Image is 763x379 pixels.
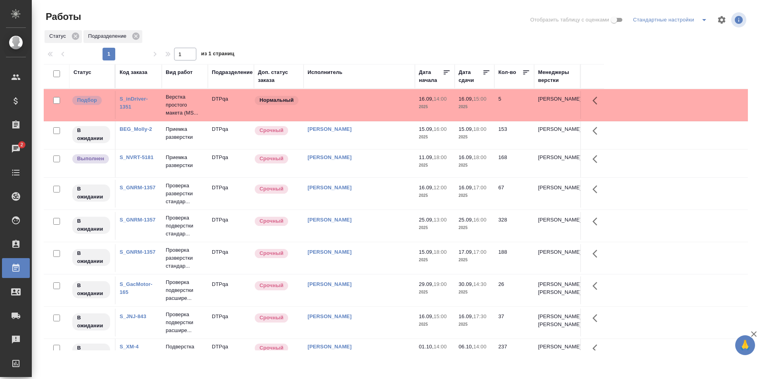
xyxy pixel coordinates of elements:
[459,133,490,141] p: 2025
[494,150,534,177] td: 168
[308,154,352,160] a: [PERSON_NAME]
[208,212,254,240] td: DTPqa
[419,313,434,319] p: 16.09,
[459,256,490,264] p: 2025
[419,224,451,232] p: 2025
[459,313,473,319] p: 16.09,
[259,126,283,134] p: Срочный
[588,91,607,110] button: Здесь прячутся важные кнопки
[77,282,105,297] p: В ожидании
[494,309,534,336] td: 37
[308,68,343,76] div: Исполнитель
[712,10,731,29] span: Настроить таблицу
[538,343,576,351] p: [PERSON_NAME]
[419,133,451,141] p: 2025
[473,185,486,190] p: 17:00
[2,139,30,159] a: 2
[419,281,434,287] p: 29.09,
[459,224,490,232] p: 2025
[473,313,486,319] p: 17:30
[166,182,204,206] p: Проверка разверстки стандар...
[166,154,204,169] p: Приемка разверстки
[308,344,352,350] a: [PERSON_NAME]
[434,185,447,190] p: 12:00
[77,96,97,104] p: Подбор
[588,150,607,169] button: Здесь прячутся важные кнопки
[120,68,147,76] div: Код заказа
[473,217,486,223] p: 16:00
[538,313,576,328] p: [PERSON_NAME], [PERSON_NAME]
[419,344,434,350] p: 01.10,
[120,96,148,110] a: S_inDriver-1351
[459,126,473,132] p: 15.09,
[419,154,434,160] p: 11.09,
[208,309,254,336] td: DTPqa
[72,343,111,362] div: Исполнитель назначен, приступать к работе пока рано
[208,121,254,149] td: DTPqa
[166,214,204,238] p: Проверка подверстки стандар...
[419,192,451,200] p: 2025
[208,339,254,367] td: DTPqa
[208,180,254,208] td: DTPqa
[166,93,204,117] p: Верстка простого макета (MS...
[208,150,254,177] td: DTPqa
[459,154,473,160] p: 16.09,
[419,256,451,264] p: 2025
[77,155,104,163] p: Выполнен
[72,248,111,267] div: Исполнитель назначен, приступать к работе пока рано
[538,95,576,103] p: [PERSON_NAME]
[258,68,300,84] div: Доп. статус заказа
[419,321,451,328] p: 2025
[120,281,152,295] a: S_GacMotor-165
[538,125,576,133] p: [PERSON_NAME]
[473,344,486,350] p: 14:00
[473,154,486,160] p: 18:00
[459,68,482,84] div: Дата сдачи
[459,288,490,296] p: 2025
[308,249,352,255] a: [PERSON_NAME]
[494,244,534,272] td: 188
[72,280,111,299] div: Исполнитель назначен, приступать к работе пока рано
[259,96,294,104] p: Нормальный
[631,14,712,26] div: split button
[74,68,91,76] div: Статус
[459,344,473,350] p: 06.10,
[473,281,486,287] p: 14:30
[77,249,105,265] p: В ожидании
[77,344,105,360] p: В ожидании
[731,12,748,27] span: Посмотреть информацию
[166,125,204,141] p: Приемка разверстки
[208,276,254,304] td: DTPqa
[419,288,451,296] p: 2025
[72,184,111,202] div: Исполнитель назначен, приступать к работе пока рано
[308,313,352,319] a: [PERSON_NAME]
[538,248,576,256] p: [PERSON_NAME]
[738,337,752,354] span: 🙏
[538,154,576,161] p: [PERSON_NAME]
[77,314,105,330] p: В ожидании
[459,96,473,102] p: 16.09,
[120,185,155,190] a: S_GNRM-1357
[494,180,534,208] td: 67
[538,216,576,224] p: [PERSON_NAME]
[72,154,111,164] div: Исполнитель завершил работу
[88,32,129,40] p: Подразделение
[120,313,146,319] a: S_JNJ-843
[538,184,576,192] p: [PERSON_NAME]
[588,121,607,140] button: Здесь прячутся важные кнопки
[434,126,447,132] p: 16:00
[538,280,576,296] p: [PERSON_NAME], [PERSON_NAME]
[419,161,451,169] p: 2025
[166,311,204,334] p: Проверка подверстки расшире...
[473,249,486,255] p: 17:00
[83,30,142,43] div: Подразделение
[208,91,254,119] td: DTPqa
[459,281,473,287] p: 30.09,
[201,49,234,60] span: из 1 страниц
[49,32,69,40] p: Статус
[120,154,153,160] a: S_NVRT-5181
[419,249,434,255] p: 15.09,
[498,68,516,76] div: Кол-во
[588,212,607,231] button: Здесь прячутся важные кнопки
[419,96,434,102] p: 16.09,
